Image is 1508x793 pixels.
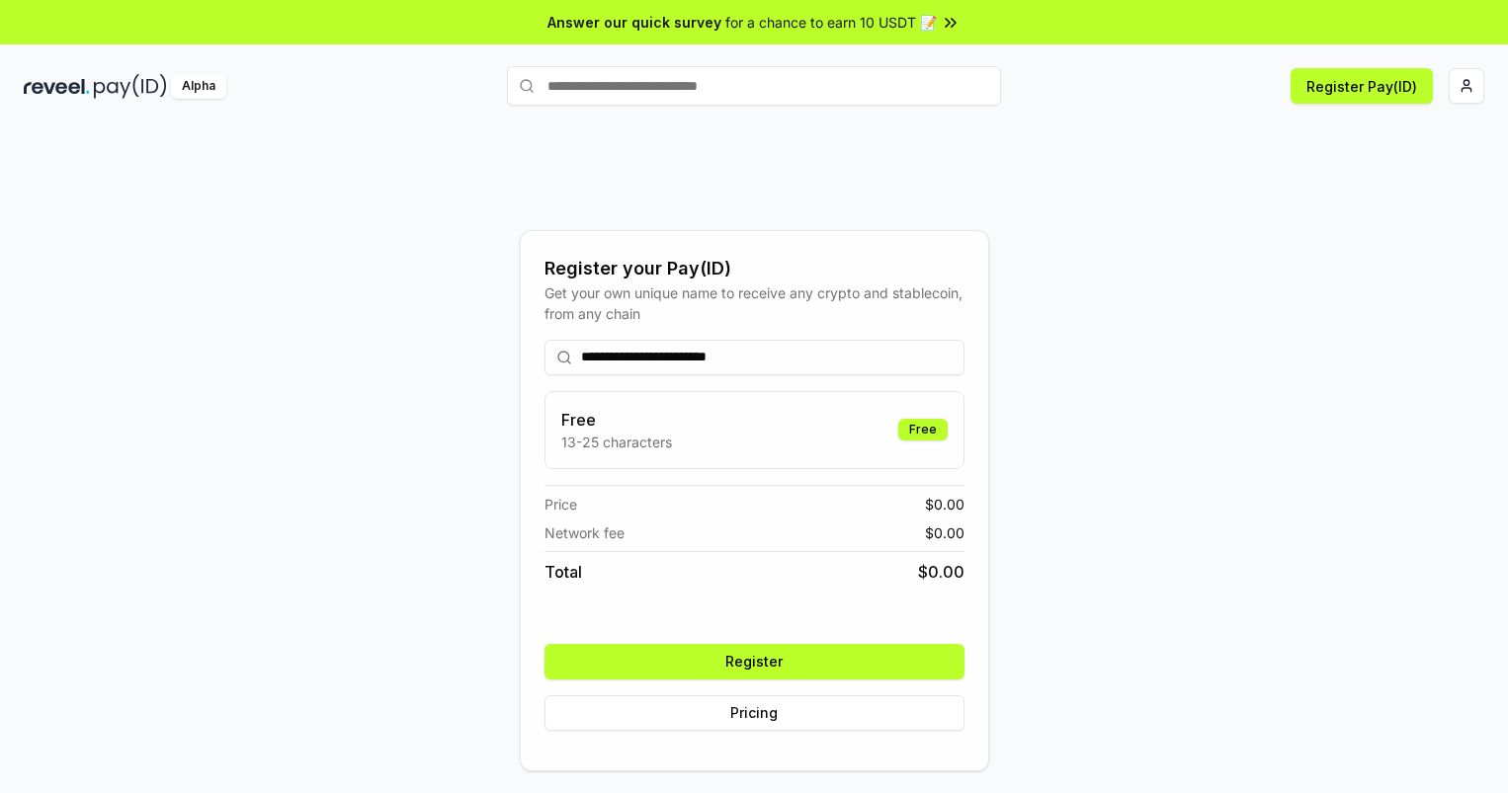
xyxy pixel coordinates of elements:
[561,432,672,452] p: 13-25 characters
[545,255,964,282] div: Register your Pay(ID)
[545,644,964,679] button: Register
[547,12,721,33] span: Answer our quick survey
[545,695,964,731] button: Pricing
[545,282,964,324] div: Get your own unique name to receive any crypto and stablecoin, from any chain
[918,560,964,584] span: $ 0.00
[925,494,964,515] span: $ 0.00
[545,494,577,515] span: Price
[24,74,90,99] img: reveel_dark
[898,419,948,440] div: Free
[561,408,672,432] h3: Free
[545,560,582,584] span: Total
[171,74,226,99] div: Alpha
[94,74,167,99] img: pay_id
[925,522,964,543] span: $ 0.00
[1291,68,1433,104] button: Register Pay(ID)
[545,522,625,543] span: Network fee
[725,12,937,33] span: for a chance to earn 10 USDT 📝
